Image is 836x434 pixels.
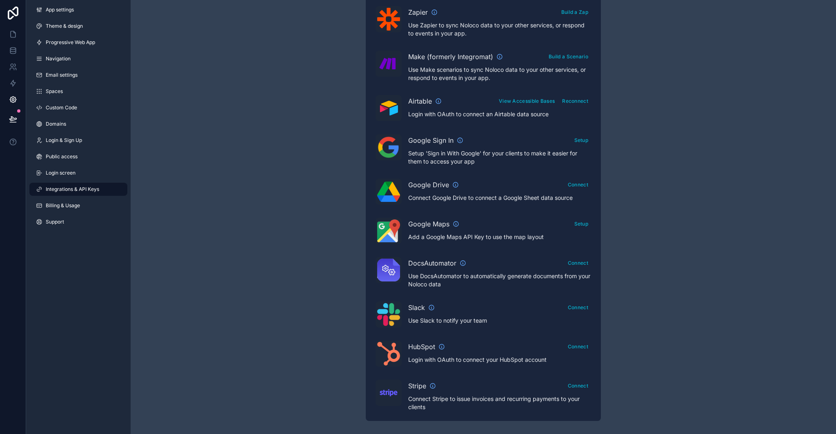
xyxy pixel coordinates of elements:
span: Zapier [408,7,428,17]
a: Domains [29,117,127,131]
p: Use Slack to notify your team [408,317,591,325]
a: Connect [565,258,591,266]
img: Zapier [377,8,400,31]
a: Build a Scenario [546,52,591,60]
img: Make (formerly Integromat) [377,52,400,75]
p: Setup 'Sign in With Google' for your clients to make it easier for them to access your app [408,149,591,166]
button: Connect [565,341,591,352]
a: Integrations & API Keys [29,183,127,196]
button: Build a Scenario [546,51,591,62]
img: HubSpot [377,342,400,365]
button: Reconnect [559,95,591,107]
a: Navigation [29,52,127,65]
span: Navigation [46,55,71,62]
button: Setup [571,134,591,146]
button: Connect [565,179,591,190]
button: Connect [565,380,591,392]
a: Billing & Usage [29,199,127,212]
button: Connect [565,257,591,269]
a: Spaces [29,85,127,98]
span: Progressive Web App [46,39,95,46]
img: Google Sign In [377,136,400,159]
img: Slack [377,303,400,326]
a: Connect [565,303,591,311]
p: Login with OAuth to connect your HubSpot account [408,356,591,364]
span: App settings [46,7,74,13]
p: Connect Stripe to issue invoices and recurring payments to your clients [408,395,591,411]
button: View Accessible Bases [496,95,558,107]
a: Connect [565,180,591,188]
span: Make (formerly Integromat) [408,52,493,62]
a: Setup [571,219,591,227]
button: Setup [571,218,591,230]
span: HubSpot [408,342,435,352]
p: Use DocsAutomator to automatically generate documents from your Noloco data [408,272,591,288]
span: Spaces [46,88,63,95]
img: DocsAutomator [377,259,400,281]
span: Integrations & API Keys [46,186,99,193]
a: Login screen [29,166,127,179]
a: App settings [29,3,127,16]
img: Stripe [377,387,400,399]
p: Login with OAuth to connect an Airtable data source [408,110,591,118]
span: Custom Code [46,104,77,111]
span: Airtable [408,96,432,106]
img: Airtable [377,101,400,116]
a: Build a Zap [558,7,591,15]
span: DocsAutomator [408,258,456,268]
a: Custom Code [29,101,127,114]
span: Login & Sign Up [46,137,82,144]
a: Support [29,215,127,228]
a: Setup [571,135,591,144]
a: Public access [29,150,127,163]
p: Use Make scenarios to sync Noloco data to your other services, or respond to events in your app. [408,66,591,82]
img: Google Drive [377,182,400,202]
p: Connect Google Drive to connect a Google Sheet data source [408,194,591,202]
span: Stripe [408,381,426,391]
span: Email settings [46,72,78,78]
button: Build a Zap [558,6,591,18]
span: Login screen [46,170,76,176]
a: Progressive Web App [29,36,127,49]
p: Use Zapier to sync Noloco data to your other services, or respond to events in your app. [408,21,591,38]
button: Connect [565,301,591,313]
a: Theme & design [29,20,127,33]
span: Billing & Usage [46,202,80,209]
span: Support [46,219,64,225]
a: Reconnect [559,96,591,104]
span: Public access [46,153,78,160]
a: Login & Sign Up [29,134,127,147]
span: Google Drive [408,180,449,190]
span: Theme & design [46,23,83,29]
span: Domains [46,121,66,127]
span: Google Sign In [408,135,454,145]
a: Email settings [29,69,127,82]
a: Connect [565,342,591,350]
p: Add a Google Maps API Key to use the map layout [408,233,591,241]
a: View Accessible Bases [496,96,558,104]
span: Slack [408,303,425,312]
span: Google Maps [408,219,449,229]
a: Connect [565,381,591,389]
img: Google Maps [377,219,400,242]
